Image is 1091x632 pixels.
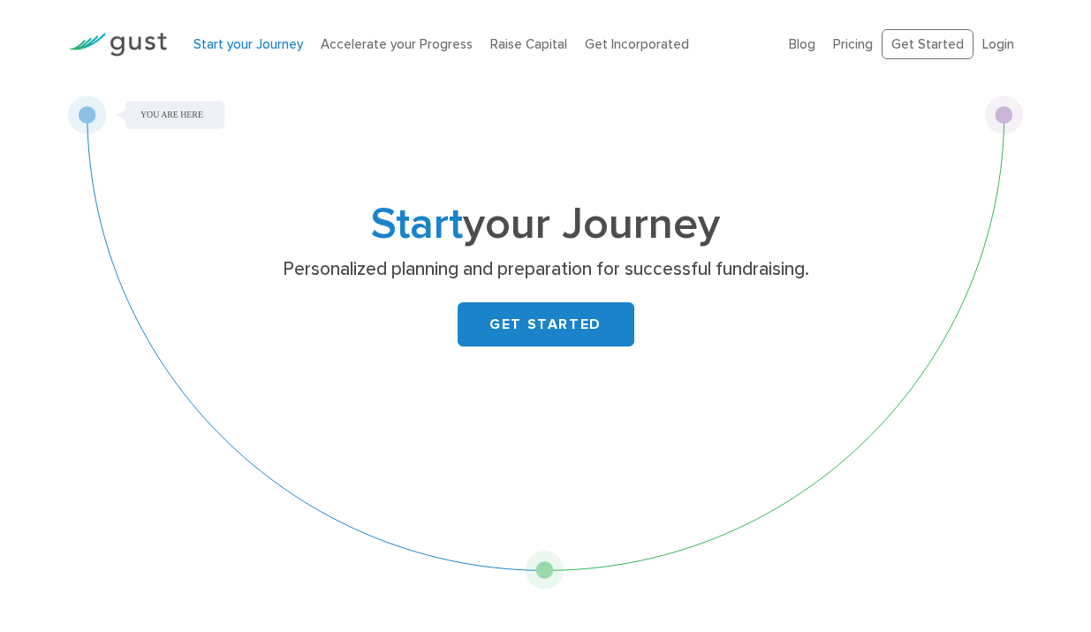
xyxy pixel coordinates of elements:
h1: your Journey [197,204,895,245]
a: Start your Journey [193,36,303,52]
a: Accelerate your Progress [321,36,473,52]
a: Get Started [882,29,974,60]
a: Get Incorporated [585,36,689,52]
a: Login [982,36,1014,52]
p: Personalized planning and preparation for successful fundraising. [203,257,888,282]
a: Pricing [833,36,873,52]
a: Raise Capital [490,36,567,52]
img: Gust Logo [68,33,167,57]
a: Blog [789,36,815,52]
a: GET STARTED [458,302,634,346]
span: Start [371,198,463,250]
